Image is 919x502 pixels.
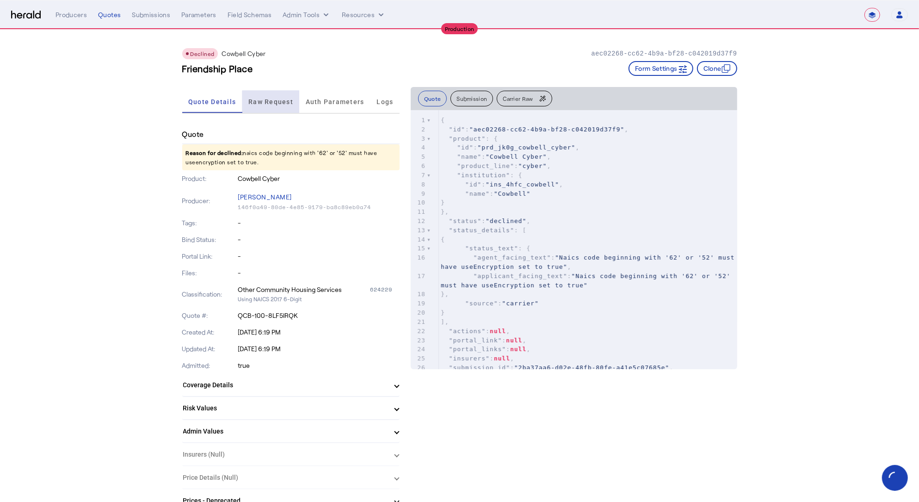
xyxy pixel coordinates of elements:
span: { [441,236,445,243]
span: "status_text" [465,245,518,252]
p: Product: [182,174,236,183]
span: "status_details" [449,227,514,234]
div: 8 [411,180,427,189]
span: null [506,337,522,344]
p: [DATE] 6:19 PM [238,328,400,337]
span: : , [441,217,530,224]
div: 18 [411,290,427,299]
span: } [441,199,445,206]
p: - [238,218,400,228]
span: : , [441,153,551,160]
mat-panel-title: Risk Values [183,403,388,413]
p: Quote #: [182,311,236,320]
span: "applicant_facing_text" [474,273,567,279]
div: 15 [411,244,427,253]
span: "id" [449,126,465,133]
span: "product_line" [457,162,514,169]
span: "declined" [486,217,526,224]
button: Quote [418,91,447,106]
p: Updated At: [182,344,236,353]
div: Parameters [181,10,216,19]
span: null [510,346,526,353]
span: : , [441,337,526,344]
span: : [441,300,539,307]
div: 2 [411,125,427,134]
span: : [ [441,227,526,234]
div: Producers [56,10,87,19]
p: true [238,361,400,370]
span: "prd_jk0g_cowbell_cyber" [477,144,575,151]
p: Classification: [182,290,236,299]
div: 20 [411,308,427,317]
mat-expansion-panel-header: Coverage Details [182,374,400,396]
div: 17 [411,272,427,281]
p: Cowbell Cyber [238,174,400,183]
p: Files: [182,268,236,278]
div: 21 [411,317,427,327]
span: "ins_4hfc_cowbell" [486,181,559,188]
span: "insurers" [449,355,490,362]
span: "carrier" [502,300,538,307]
div: 26 [411,363,427,372]
span: "Naics code beginning with '62' or '52' must have useEncryption set to true" [441,254,739,270]
span: : , [441,364,673,371]
p: - [238,268,400,278]
span: { [441,117,445,124]
span: : , [441,162,551,169]
p: Tags: [182,218,236,228]
span: : , [441,355,514,362]
span: : { [441,172,523,179]
span: "source" [465,300,498,307]
span: "cyber" [518,162,547,169]
div: 1 [411,116,427,125]
button: Resources dropdown menu [342,10,386,19]
button: internal dropdown menu [283,10,331,19]
div: 25 [411,354,427,363]
span: : { [441,135,498,142]
span: "agent_facing_text" [474,254,551,261]
div: 22 [411,327,427,336]
div: 16 [411,253,427,262]
span: "Naics code beginning with '62' or '52' must have useEncryption set to true" [441,273,735,289]
mat-expansion-panel-header: Admin Values [182,420,400,442]
span: : , [441,254,739,270]
div: 13 [411,226,427,235]
button: Clone [697,61,737,76]
span: "id" [465,181,481,188]
span: "portal_link" [449,337,502,344]
span: "institution" [457,172,510,179]
span: "id" [457,144,473,151]
p: - [238,235,400,244]
div: 5 [411,152,427,161]
mat-panel-title: Coverage Details [183,380,388,390]
button: Submission [450,91,493,106]
button: Carrier Raw [497,91,552,106]
span: }, [441,208,449,215]
div: 6 [411,161,427,171]
div: Submissions [132,10,170,19]
p: naics code beginning with '62' or '52' must have useencryption set to true. [182,144,400,170]
span: null [490,328,506,335]
span: Carrier Raw [503,96,533,101]
p: Using NAICS 2017 6-Digit [238,294,400,304]
div: Field Schemas [228,10,272,19]
div: 3 [411,134,427,143]
span: "name" [465,190,490,197]
span: Reason for declined: [186,149,243,156]
span: Raw Request [248,99,293,105]
herald-code-block: quote [411,110,737,369]
span: : , [441,328,510,335]
button: Form Settings [629,61,693,76]
span: "name" [457,153,481,160]
p: aec02268-cc62-4b9a-bf28-c042019d37f9 [591,49,737,58]
span: "Cowbell Cyber" [486,153,547,160]
span: } [441,309,445,316]
span: "submission_id" [449,364,510,371]
div: 624229 [370,285,400,294]
div: 4 [411,143,427,152]
p: 146f0a49-80de-4e85-9179-ba8c89eb0a74 [238,204,400,211]
p: QCB-100-8LF5IRQK [238,311,400,320]
p: - [238,252,400,261]
h4: Quote [182,129,204,140]
p: Portal Link: [182,252,236,261]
